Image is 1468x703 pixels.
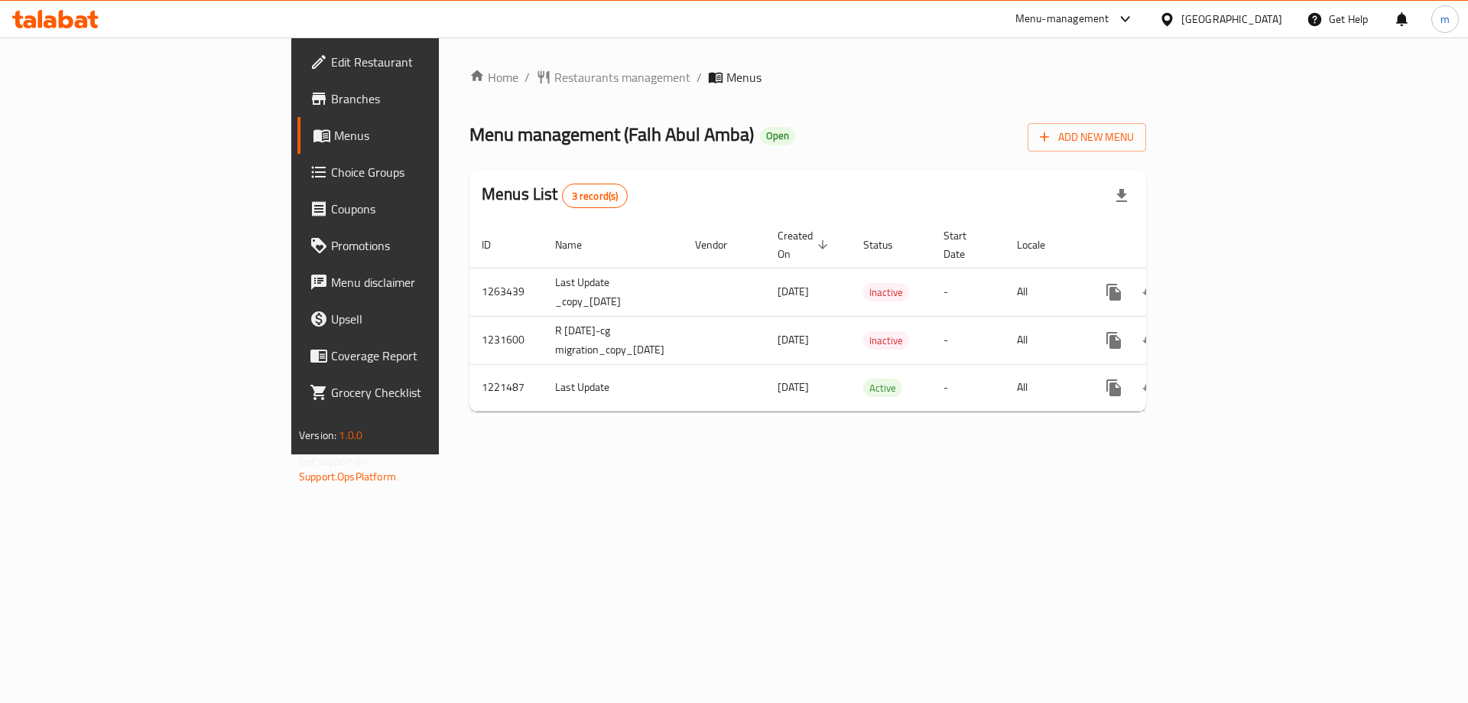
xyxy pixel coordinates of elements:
a: Coupons [297,190,537,227]
span: Name [555,236,602,254]
span: Open [760,129,795,142]
a: Grocery Checklist [297,374,537,411]
span: Active [863,379,902,397]
div: Inactive [863,283,909,301]
button: Change Status [1132,369,1169,406]
span: [DATE] [778,377,809,397]
div: Inactive [863,331,909,350]
span: Menus [726,68,762,86]
td: All [1005,268,1083,316]
td: Last Update _copy_[DATE] [543,268,683,316]
table: enhanced table [469,222,1255,412]
td: All [1005,316,1083,364]
span: Start Date [943,226,986,263]
span: Menu management ( Falh Abul Amba ) [469,117,754,151]
span: [DATE] [778,282,809,301]
td: Last Update [543,364,683,411]
a: Coverage Report [297,337,537,374]
button: more [1096,274,1132,311]
div: Export file [1103,177,1140,214]
span: m [1440,11,1450,28]
span: Promotions [331,236,525,255]
a: Menu disclaimer [297,264,537,301]
span: Locale [1017,236,1065,254]
td: - [931,316,1005,364]
span: Get support on: [299,451,369,471]
div: [GEOGRAPHIC_DATA] [1181,11,1282,28]
a: Edit Restaurant [297,44,537,80]
li: / [697,68,702,86]
span: Vendor [695,236,747,254]
td: All [1005,364,1083,411]
span: 3 record(s) [563,189,628,203]
span: Status [863,236,913,254]
span: Coupons [331,200,525,218]
span: 1.0.0 [339,425,362,445]
a: Promotions [297,227,537,264]
span: [DATE] [778,330,809,350]
td: R [DATE]-cg migration_copy_[DATE] [543,316,683,364]
div: Menu-management [1015,10,1109,28]
span: Created On [778,226,833,263]
span: ID [482,236,511,254]
th: Actions [1083,222,1255,269]
span: Edit Restaurant [331,53,525,71]
span: Grocery Checklist [331,383,525,402]
a: Support.OpsPlatform [299,467,396,487]
a: Restaurants management [536,68,690,86]
span: Add New Menu [1040,128,1134,147]
button: Change Status [1132,274,1169,311]
a: Branches [297,80,537,117]
span: Inactive [863,332,909,350]
td: - [931,268,1005,316]
button: more [1096,322,1132,359]
span: Menus [334,126,525,145]
span: Upsell [331,310,525,328]
span: Menu disclaimer [331,273,525,291]
nav: breadcrumb [469,68,1146,86]
a: Choice Groups [297,154,537,190]
span: Restaurants management [554,68,690,86]
div: Total records count [562,184,628,208]
a: Menus [297,117,537,154]
span: Coverage Report [331,347,525,365]
button: Change Status [1132,322,1169,359]
span: Inactive [863,284,909,301]
button: more [1096,369,1132,406]
span: Branches [331,90,525,108]
h2: Menus List [482,183,628,208]
span: Version: [299,425,336,445]
div: Open [760,127,795,145]
button: Add New Menu [1028,123,1146,151]
td: - [931,364,1005,411]
a: Upsell [297,301,537,337]
span: Choice Groups [331,163,525,181]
